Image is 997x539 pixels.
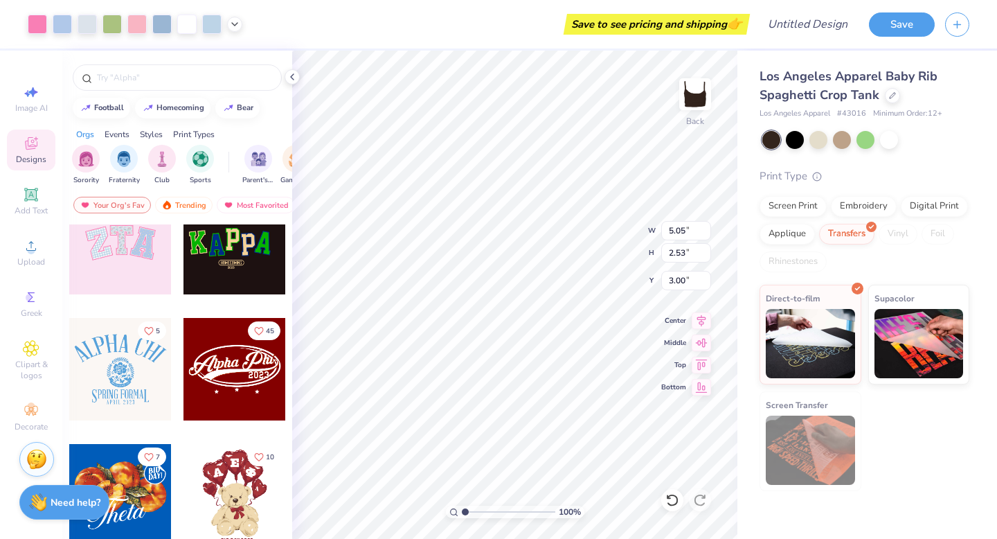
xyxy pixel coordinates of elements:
span: Clipart & logos [7,359,55,381]
div: Rhinestones [760,251,827,272]
button: filter button [148,145,176,186]
div: bear [237,104,253,112]
div: Digital Print [901,196,968,217]
img: trending.gif [161,200,172,210]
button: homecoming [135,98,210,118]
span: Sports [190,175,211,186]
strong: Need help? [51,496,100,509]
span: Club [154,175,170,186]
div: Trending [155,197,213,213]
button: Like [248,321,280,340]
div: Events [105,128,129,141]
button: filter button [186,145,214,186]
span: Image AI [15,103,48,114]
span: Add Text [15,205,48,216]
span: Screen Transfer [766,398,828,412]
span: Direct-to-film [766,291,820,306]
button: Save [869,12,935,37]
img: Fraternity Image [116,151,132,167]
div: Applique [760,224,815,245]
span: Minimum Order: 12 + [873,108,942,120]
div: Vinyl [879,224,917,245]
span: Los Angeles Apparel [760,108,830,120]
img: Sports Image [192,151,208,167]
div: Styles [140,128,163,141]
span: Bottom [661,382,686,392]
button: Like [138,448,166,466]
div: Transfers [819,224,874,245]
span: Los Angeles Apparel Baby Rib Spaghetti Crop Tank [760,68,937,103]
span: Supacolor [874,291,915,306]
div: Back [686,115,704,127]
img: Game Day Image [289,151,305,167]
div: filter for Parent's Weekend [242,145,274,186]
span: Upload [17,256,45,267]
button: Like [248,448,280,466]
img: Supacolor [874,309,964,378]
span: Designs [16,154,46,165]
div: Print Type [760,168,969,184]
span: 5 [156,328,160,335]
input: Try "Alpha" [96,71,273,85]
div: Orgs [76,128,94,141]
button: filter button [72,145,100,186]
img: Parent's Weekend Image [251,151,267,167]
span: # 43016 [837,108,866,120]
span: Greek [21,308,42,319]
span: Top [661,360,686,370]
img: Direct-to-film [766,309,855,378]
img: most_fav.gif [80,200,91,210]
div: Save to see pricing and shipping [567,14,746,35]
span: Center [661,316,686,326]
img: trend_line.gif [80,104,91,112]
button: bear [215,98,260,118]
button: filter button [242,145,274,186]
span: Middle [661,338,686,348]
span: Sorority [73,175,99,186]
span: 10 [266,454,274,461]
div: filter for Sports [186,145,214,186]
img: Club Image [154,151,170,167]
img: most_fav.gif [223,200,234,210]
span: 👉 [727,15,742,32]
div: Most Favorited [217,197,295,213]
img: Back [681,80,709,108]
span: 7 [156,454,160,461]
span: 100 % [559,506,581,518]
button: football [73,98,130,118]
span: Decorate [15,421,48,432]
img: trend_line.gif [143,104,154,112]
div: Foil [922,224,954,245]
input: Untitled Design [757,10,859,38]
img: Screen Transfer [766,416,855,485]
div: filter for Club [148,145,176,186]
button: Like [138,321,166,340]
img: Sorority Image [78,151,94,167]
span: 45 [266,328,274,335]
div: filter for Sorority [72,145,100,186]
div: Screen Print [760,196,827,217]
span: Game Day [280,175,312,186]
button: filter button [109,145,140,186]
button: filter button [280,145,312,186]
span: Fraternity [109,175,140,186]
span: Parent's Weekend [242,175,274,186]
div: filter for Fraternity [109,145,140,186]
div: filter for Game Day [280,145,312,186]
div: Print Types [173,128,215,141]
div: Embroidery [831,196,897,217]
img: trend_line.gif [223,104,234,112]
div: Your Org's Fav [73,197,151,213]
div: homecoming [156,104,204,112]
div: football [94,104,124,112]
